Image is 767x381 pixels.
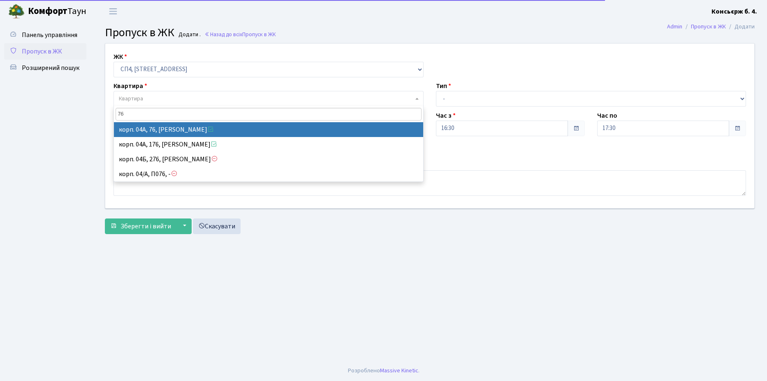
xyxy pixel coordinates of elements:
[105,218,176,234] button: Зберегти і вийти
[691,22,726,31] a: Пропуск в ЖК
[711,7,757,16] a: Консьєрж б. 4.
[436,81,451,91] label: Тип
[114,167,423,181] li: корп. 04/А, П076, -
[4,60,86,76] a: Розширений пошук
[28,5,67,18] b: Комфорт
[103,5,123,18] button: Переключити навігацію
[8,3,25,20] img: logo.png
[348,366,419,375] div: Розроблено .
[114,137,423,152] li: корп. 04А, 176, [PERSON_NAME]
[177,31,201,38] small: Додати .
[120,222,171,231] span: Зберегти і вийти
[105,24,174,41] span: Пропуск в ЖК
[22,30,77,39] span: Панель управління
[242,30,276,38] span: Пропуск в ЖК
[436,111,456,121] label: Час з
[597,111,617,121] label: Час по
[114,152,423,167] li: корп. 04Б, 276, [PERSON_NAME]
[119,95,143,103] span: Квартира
[380,366,418,375] a: Massive Kinetic
[193,218,241,234] a: Скасувати
[114,122,423,137] li: корп. 04А, 76, [PERSON_NAME]
[667,22,682,31] a: Admin
[114,52,127,62] label: ЖК
[28,5,86,19] span: Таун
[4,43,86,60] a: Пропуск в ЖК
[204,30,276,38] a: Назад до всіхПропуск в ЖК
[22,63,79,72] span: Розширений пошук
[726,22,755,31] li: Додати
[114,81,147,91] label: Квартира
[655,18,767,35] nav: breadcrumb
[22,47,62,56] span: Пропуск в ЖК
[4,27,86,43] a: Панель управління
